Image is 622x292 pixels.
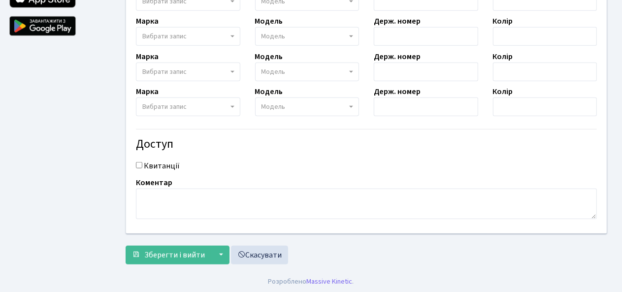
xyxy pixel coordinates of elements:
[374,15,421,27] label: Держ. номер
[136,15,159,27] label: Марка
[144,160,180,172] label: Квитанції
[262,32,286,41] span: Модель
[255,15,283,27] label: Модель
[268,276,354,287] div: Розроблено .
[262,67,286,77] span: Модель
[493,15,513,27] label: Колір
[374,51,421,63] label: Держ. номер
[231,246,288,264] a: Скасувати
[136,51,159,63] label: Марка
[493,51,513,63] label: Колір
[307,276,353,287] a: Massive Kinetic
[374,86,421,97] label: Держ. номер
[262,102,286,112] span: Модель
[255,51,283,63] label: Модель
[126,246,211,264] button: Зберегти і вийти
[142,32,187,41] span: Вибрати запис
[136,177,172,189] label: Коментар
[136,137,597,152] h4: Доступ
[493,86,513,97] label: Колір
[255,86,283,97] label: Модель
[136,86,159,97] label: Марка
[142,102,187,112] span: Вибрати запис
[142,67,187,77] span: Вибрати запис
[144,250,205,260] span: Зберегти і вийти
